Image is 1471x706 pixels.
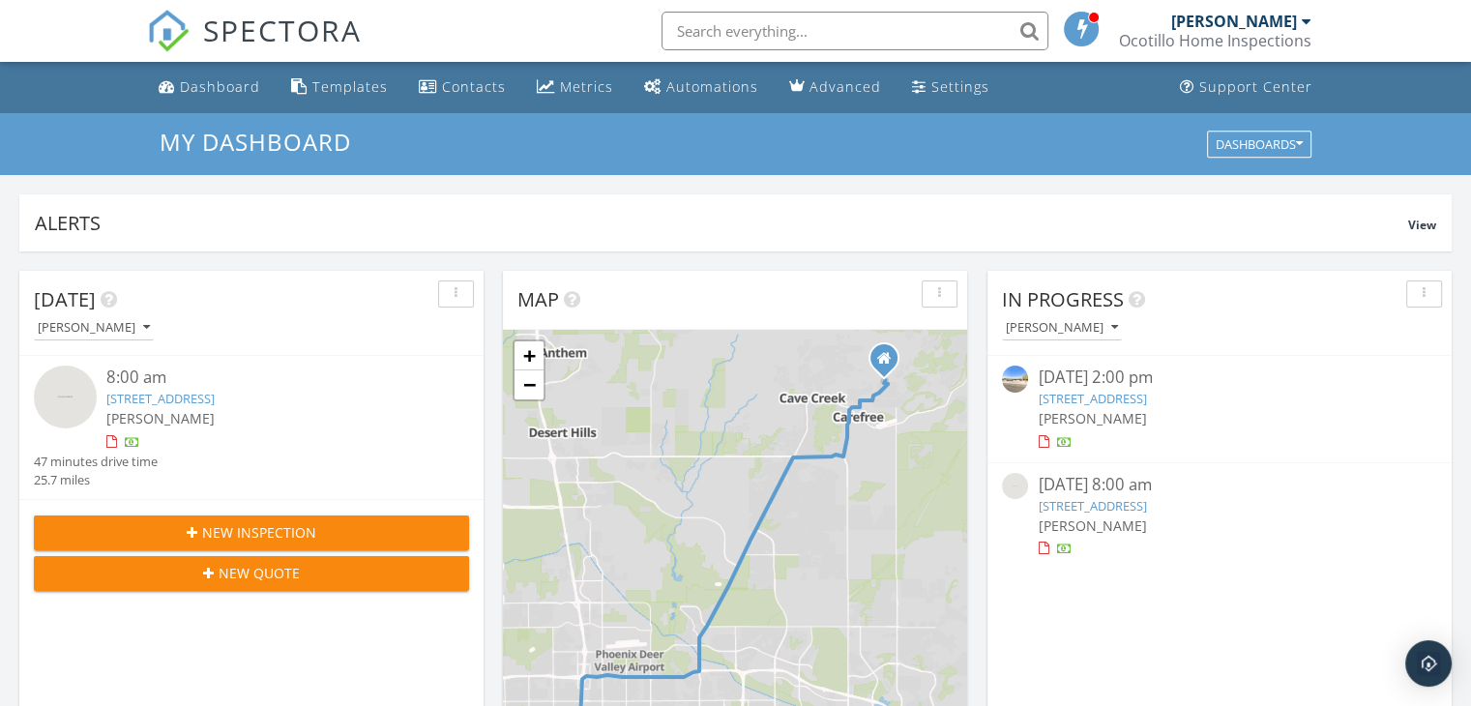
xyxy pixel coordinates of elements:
div: 39420 N Spanish Boot Rd, Carefree AZ 85377 [884,358,896,369]
div: Dashboard [180,77,260,96]
a: Contacts [411,70,514,105]
div: [PERSON_NAME] [1006,321,1118,335]
button: New Inspection [34,515,469,550]
div: [PERSON_NAME] [38,321,150,335]
img: The Best Home Inspection Software - Spectora [147,10,190,52]
a: Settings [904,70,997,105]
div: [DATE] 2:00 pm [1038,366,1400,390]
a: Advanced [781,70,889,105]
div: Templates [312,77,388,96]
a: Automations (Basic) [636,70,766,105]
span: Map [517,286,559,312]
div: [PERSON_NAME] [1171,12,1297,31]
div: 25.7 miles [34,471,158,489]
span: New Inspection [202,522,316,543]
span: [PERSON_NAME] [1038,516,1146,535]
div: Contacts [442,77,506,96]
input: Search everything... [662,12,1048,50]
div: 47 minutes drive time [34,453,158,471]
span: New Quote [219,563,300,583]
a: [DATE] 8:00 am [STREET_ADDRESS] [PERSON_NAME] [1002,473,1437,559]
a: [STREET_ADDRESS] [1038,390,1146,407]
a: 8:00 am [STREET_ADDRESS] [PERSON_NAME] 47 minutes drive time 25.7 miles [34,366,469,489]
div: 8:00 am [106,366,433,390]
a: [STREET_ADDRESS] [106,390,215,407]
a: Metrics [529,70,621,105]
button: [PERSON_NAME] [1002,315,1122,341]
img: streetview [1002,366,1028,392]
img: streetview [34,366,97,428]
div: Automations [666,77,758,96]
a: [DATE] 2:00 pm [STREET_ADDRESS] [PERSON_NAME] [1002,366,1437,452]
img: streetview [1002,473,1028,499]
a: Support Center [1172,70,1320,105]
div: Metrics [560,77,613,96]
div: Dashboards [1216,137,1303,151]
div: Open Intercom Messenger [1405,640,1452,687]
a: Dashboard [151,70,268,105]
button: New Quote [34,556,469,591]
button: Dashboards [1207,131,1311,158]
span: View [1408,217,1436,233]
span: [DATE] [34,286,96,312]
span: [PERSON_NAME] [1038,409,1146,427]
span: In Progress [1002,286,1124,312]
a: SPECTORA [147,26,362,67]
a: Zoom out [515,370,544,399]
button: [PERSON_NAME] [34,315,154,341]
div: Alerts [35,210,1408,236]
div: [DATE] 8:00 am [1038,473,1400,497]
div: Support Center [1199,77,1312,96]
span: [PERSON_NAME] [106,409,215,427]
a: [STREET_ADDRESS] [1038,497,1146,515]
a: Zoom in [515,341,544,370]
span: SPECTORA [203,10,362,50]
div: Advanced [809,77,881,96]
span: My Dashboard [160,126,351,158]
a: Templates [283,70,396,105]
div: Ocotillo Home Inspections [1119,31,1311,50]
div: Settings [931,77,989,96]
